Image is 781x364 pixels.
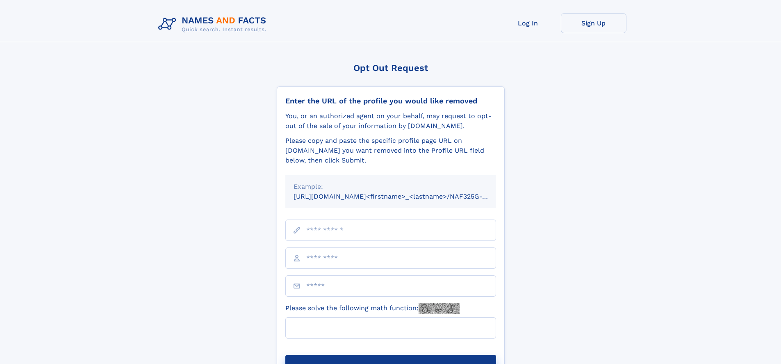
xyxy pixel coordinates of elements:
[294,192,512,200] small: [URL][DOMAIN_NAME]<firstname>_<lastname>/NAF325G-xxxxxxxx
[277,63,505,73] div: Opt Out Request
[155,13,273,35] img: Logo Names and Facts
[285,303,460,314] label: Please solve the following math function:
[285,111,496,131] div: You, or an authorized agent on your behalf, may request to opt-out of the sale of your informatio...
[495,13,561,33] a: Log In
[561,13,626,33] a: Sign Up
[294,182,488,192] div: Example:
[285,96,496,105] div: Enter the URL of the profile you would like removed
[285,136,496,165] div: Please copy and paste the specific profile page URL on [DOMAIN_NAME] you want removed into the Pr...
